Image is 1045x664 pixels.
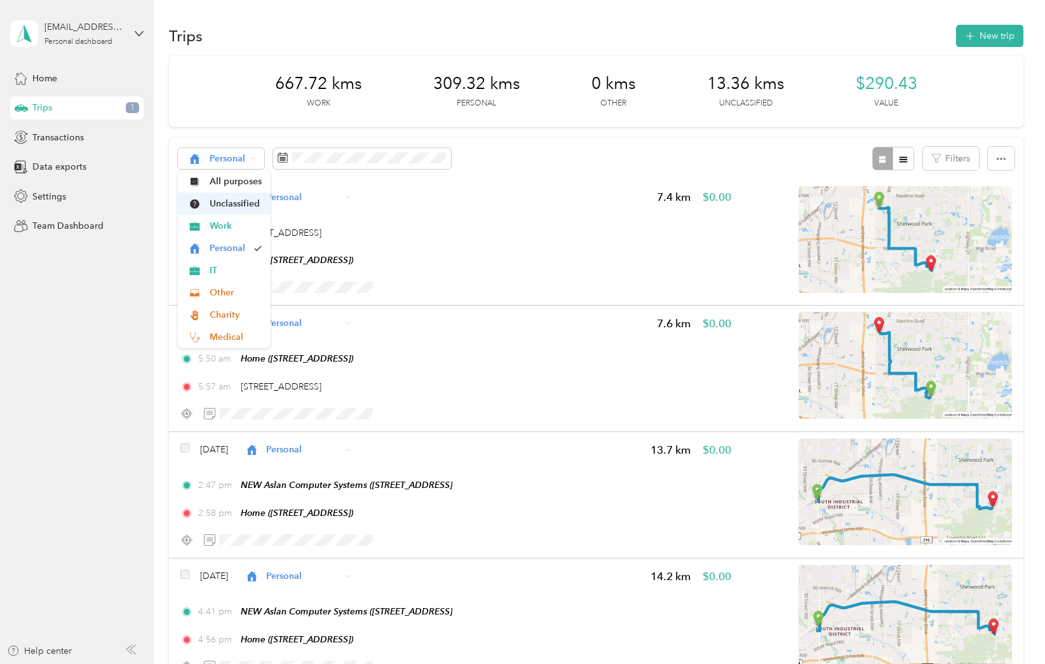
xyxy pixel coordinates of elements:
[200,569,228,583] span: [DATE]
[169,29,203,43] h1: Trips
[703,189,731,205] span: $0.00
[600,98,626,109] p: Other
[32,190,66,203] span: Settings
[32,160,86,173] span: Data exports
[198,478,234,492] span: 2:47 pm
[210,308,262,322] span: Charity
[241,353,353,363] span: Home ([STREET_ADDRESS])
[651,569,691,585] span: 14.2 km
[32,101,52,114] span: Trips
[799,438,1012,545] img: minimap
[210,286,262,299] span: Other
[956,25,1023,47] button: New trip
[433,74,520,94] span: 309.32 kms
[241,480,452,490] span: NEW Aslan Computer Systems ([STREET_ADDRESS]
[44,38,112,46] div: Personal dashboard
[703,569,731,585] span: $0.00
[210,330,262,344] span: Medical
[198,352,234,365] span: 5:50 am
[275,74,362,94] span: 667.72 kms
[7,644,72,658] button: Help center
[856,74,917,94] span: $290.43
[974,593,1045,664] iframe: Everlance-gr Chat Button Frame
[799,186,1012,293] img: minimap
[651,442,691,458] span: 13.7 km
[210,241,249,255] span: Personal
[44,20,124,34] div: [EMAIL_ADDRESS][DOMAIN_NAME]
[657,316,691,332] span: 7.6 km
[874,98,898,109] p: Value
[241,634,353,644] span: Home ([STREET_ADDRESS])
[657,189,691,205] span: 7.4 km
[266,191,340,204] span: Personal
[210,219,262,233] span: Work
[241,255,353,265] span: Home ([STREET_ADDRESS])
[266,569,340,583] span: Personal
[198,506,234,520] span: 2:58 pm
[198,605,234,618] span: 4:41 pm
[210,197,262,210] span: Unclassified
[923,147,979,170] button: Filters
[241,508,353,518] span: Home ([STREET_ADDRESS])
[799,312,1012,419] img: minimap
[703,442,731,458] span: $0.00
[210,154,246,163] span: Personal
[266,443,340,456] span: Personal
[200,443,228,456] span: [DATE]
[210,264,262,277] span: IT
[591,74,636,94] span: 0 kms
[266,316,340,330] span: Personal
[198,633,234,646] span: 4:56 pm
[707,74,785,94] span: 13.36 kms
[32,131,84,144] span: Transactions
[32,219,104,233] span: Team Dashboard
[703,316,731,332] span: $0.00
[241,381,321,392] span: [STREET_ADDRESS]
[307,98,330,109] p: Work
[719,98,772,109] p: Unclassified
[241,606,452,616] span: NEW Aslan Computer Systems ([STREET_ADDRESS]
[126,102,139,114] span: 1
[32,72,57,85] span: Home
[457,98,496,109] p: Personal
[198,380,234,393] span: 5:57 am
[210,175,262,188] span: All purposes
[241,227,321,238] span: [STREET_ADDRESS]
